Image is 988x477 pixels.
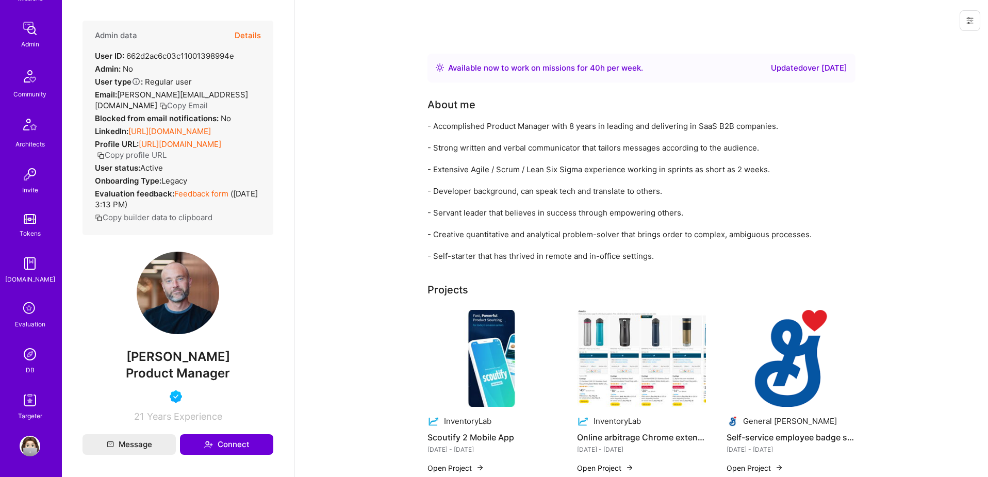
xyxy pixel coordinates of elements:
strong: Evaluation feedback: [95,189,174,199]
button: Open Project [577,463,634,473]
i: icon Copy [97,152,105,159]
button: Open Project [727,463,783,473]
div: [DATE] - [DATE] [427,444,556,455]
img: Admin Search [20,344,40,365]
div: No [95,113,231,124]
button: Copy profile URL [97,150,167,160]
div: Updated over [DATE] [771,62,847,74]
img: arrow-right [625,464,634,472]
img: arrow-right [775,464,783,472]
strong: Admin: [95,64,121,74]
div: Community [13,89,46,100]
img: Online arbitrage Chrome extension for Amazon sellers [577,310,706,407]
img: Company logo [427,415,440,427]
img: arrow-right [476,464,484,472]
h4: Admin data [95,31,137,40]
strong: User status: [95,163,140,173]
div: [DATE] - [DATE] [577,444,706,455]
img: Company logo [727,415,739,427]
h4: Self-service employee badge system [727,431,855,444]
div: Admin [21,39,39,50]
i: icon Mail [107,441,114,448]
a: [URL][DOMAIN_NAME] [139,139,221,149]
strong: Email: [95,90,117,100]
div: 662d2ac6c03c11001398994e [95,51,234,61]
span: legacy [161,176,187,186]
img: guide book [20,253,40,274]
a: Feedback form [174,189,228,199]
img: Company logo [577,415,589,427]
button: Details [235,21,261,51]
div: InventoryLab [444,416,491,426]
img: admin teamwork [20,18,40,39]
div: ( [DATE] 3:13 PM ) [95,188,261,210]
div: Regular user [95,76,192,87]
strong: Profile URL: [95,139,139,149]
img: Community [18,64,42,89]
button: Message [83,434,176,455]
div: - Accomplished Product Manager with 8 years in leading and delivering in SaaS B2B companies. - St... [427,121,840,261]
i: icon Copy [159,102,167,110]
div: No [95,63,133,74]
span: [PERSON_NAME][EMAIL_ADDRESS][DOMAIN_NAME] [95,90,248,110]
div: DB [26,365,35,375]
strong: User type : [95,77,143,87]
i: icon Connect [204,440,213,449]
div: Tokens [20,228,41,239]
a: [URL][DOMAIN_NAME] [128,126,211,136]
strong: Blocked from email notifications: [95,113,221,123]
button: Connect [180,434,273,455]
div: General [PERSON_NAME] [743,416,837,426]
div: [DOMAIN_NAME] [5,274,55,285]
img: Availability [436,63,444,72]
img: Vetted A.Teamer [170,390,182,403]
div: Architects [15,139,45,150]
a: User Avatar [17,436,43,456]
h4: Online arbitrage Chrome extension for Amazon sellers [577,431,706,444]
span: [PERSON_NAME] [83,349,273,365]
span: Years Experience [147,411,222,422]
div: [DATE] - [DATE] [727,444,855,455]
h4: Scoutify 2 Mobile App [427,431,556,444]
img: Architects [18,114,42,139]
i: Help [131,77,141,86]
span: 21 [134,411,144,422]
div: InventoryLab [594,416,641,426]
span: 40 [590,63,600,73]
img: tokens [24,214,36,224]
span: Product Manager [126,366,230,381]
button: Open Project [427,463,484,473]
div: About me [427,97,475,112]
img: User Avatar [137,252,219,334]
div: Targeter [18,410,42,421]
span: Active [140,163,163,173]
img: Skill Targeter [20,390,40,410]
img: Invite [20,164,40,185]
strong: User ID: [95,51,124,61]
div: Available now to work on missions for h per week . [448,62,643,74]
i: icon Copy [95,214,103,222]
strong: Onboarding Type: [95,176,161,186]
button: Copy builder data to clipboard [95,212,212,223]
div: Invite [22,185,38,195]
div: Projects [427,282,468,298]
strong: LinkedIn: [95,126,128,136]
img: Scoutify 2 Mobile App [427,310,556,407]
div: Evaluation [15,319,45,330]
i: icon SelectionTeam [20,299,40,319]
img: User Avatar [20,436,40,456]
button: Copy Email [159,100,208,111]
img: Self-service employee badge system [727,310,855,407]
